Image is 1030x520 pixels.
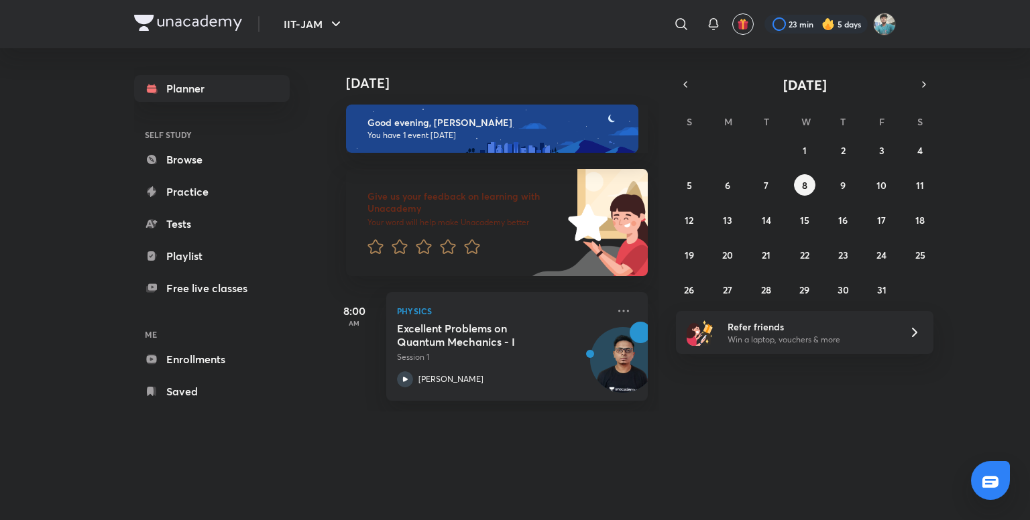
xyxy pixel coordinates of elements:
button: October 27, 2025 [717,279,738,300]
img: referral [687,319,713,346]
img: feedback_image [522,169,648,276]
button: October 17, 2025 [871,209,893,231]
button: October 8, 2025 [794,174,815,196]
button: October 20, 2025 [717,244,738,265]
h6: Good evening, [PERSON_NAME] [367,117,626,129]
abbr: Tuesday [764,115,769,128]
button: October 24, 2025 [871,244,893,265]
abbr: October 6, 2025 [725,179,730,192]
abbr: October 18, 2025 [915,214,925,226]
abbr: October 19, 2025 [685,249,694,261]
button: October 31, 2025 [871,279,893,300]
a: Browse [134,146,290,173]
abbr: October 31, 2025 [877,283,886,296]
abbr: October 16, 2025 [838,214,848,226]
button: October 3, 2025 [871,139,893,161]
img: ARINDAM MONDAL [873,13,896,36]
button: October 6, 2025 [717,174,738,196]
button: October 10, 2025 [871,174,893,196]
button: October 2, 2025 [832,139,854,161]
img: Company Logo [134,15,242,31]
abbr: October 21, 2025 [762,249,770,261]
a: Planner [134,75,290,102]
abbr: October 2, 2025 [841,144,846,157]
h6: SELF STUDY [134,123,290,146]
button: October 29, 2025 [794,279,815,300]
button: October 22, 2025 [794,244,815,265]
button: October 16, 2025 [832,209,854,231]
button: October 23, 2025 [832,244,854,265]
abbr: Friday [879,115,884,128]
h6: Refer friends [728,320,893,334]
abbr: October 10, 2025 [876,179,886,192]
button: October 12, 2025 [679,209,700,231]
button: IIT-JAM [276,11,352,38]
h6: Give us your feedback on learning with Unacademy [367,190,563,214]
abbr: October 15, 2025 [800,214,809,226]
a: Playlist [134,243,290,269]
img: evening [346,105,638,153]
a: Tests [134,210,290,237]
button: October 18, 2025 [909,209,931,231]
button: October 19, 2025 [679,244,700,265]
abbr: Sunday [687,115,692,128]
a: Saved [134,378,290,405]
button: October 13, 2025 [717,209,738,231]
abbr: October 17, 2025 [877,214,886,226]
button: October 5, 2025 [679,174,700,196]
p: Win a laptop, vouchers & more [728,334,893,346]
p: You have 1 event [DATE] [367,130,626,141]
abbr: October 4, 2025 [917,144,923,157]
button: October 4, 2025 [909,139,931,161]
p: Physics [397,303,608,319]
abbr: October 11, 2025 [916,179,924,192]
p: [PERSON_NAME] [418,373,483,385]
button: October 21, 2025 [756,244,777,265]
abbr: October 7, 2025 [764,179,768,192]
abbr: October 9, 2025 [840,179,846,192]
abbr: October 8, 2025 [802,179,807,192]
img: avatar [737,18,749,30]
abbr: October 1, 2025 [803,144,807,157]
abbr: October 5, 2025 [687,179,692,192]
a: Practice [134,178,290,205]
button: October 25, 2025 [909,244,931,265]
button: avatar [732,13,754,35]
h4: [DATE] [346,75,661,91]
button: October 30, 2025 [832,279,854,300]
a: Free live classes [134,275,290,302]
button: October 7, 2025 [756,174,777,196]
button: October 15, 2025 [794,209,815,231]
span: [DATE] [783,76,827,94]
abbr: October 28, 2025 [761,283,771,296]
abbr: Monday [724,115,732,128]
abbr: October 27, 2025 [723,283,732,296]
abbr: October 29, 2025 [799,283,809,296]
img: streak [821,17,835,31]
a: Company Logo [134,15,242,34]
p: Your word will help make Unacademy better [367,217,563,228]
abbr: Wednesday [801,115,811,128]
img: Avatar [591,334,655,399]
h6: ME [134,323,290,346]
abbr: October 22, 2025 [800,249,809,261]
abbr: October 25, 2025 [915,249,925,261]
abbr: Saturday [917,115,923,128]
abbr: October 12, 2025 [685,214,693,226]
abbr: October 13, 2025 [723,214,732,226]
button: October 14, 2025 [756,209,777,231]
button: [DATE] [695,75,915,94]
abbr: October 14, 2025 [762,214,771,226]
button: October 28, 2025 [756,279,777,300]
button: October 9, 2025 [832,174,854,196]
button: October 1, 2025 [794,139,815,161]
abbr: October 30, 2025 [838,283,849,296]
abbr: Thursday [840,115,846,128]
abbr: October 24, 2025 [876,249,886,261]
button: October 26, 2025 [679,279,700,300]
button: October 11, 2025 [909,174,931,196]
abbr: October 23, 2025 [838,249,848,261]
h5: Excellent Problems on Quantum Mechanics - I [397,322,564,348]
p: AM [327,319,381,327]
h5: 8:00 [327,303,381,319]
